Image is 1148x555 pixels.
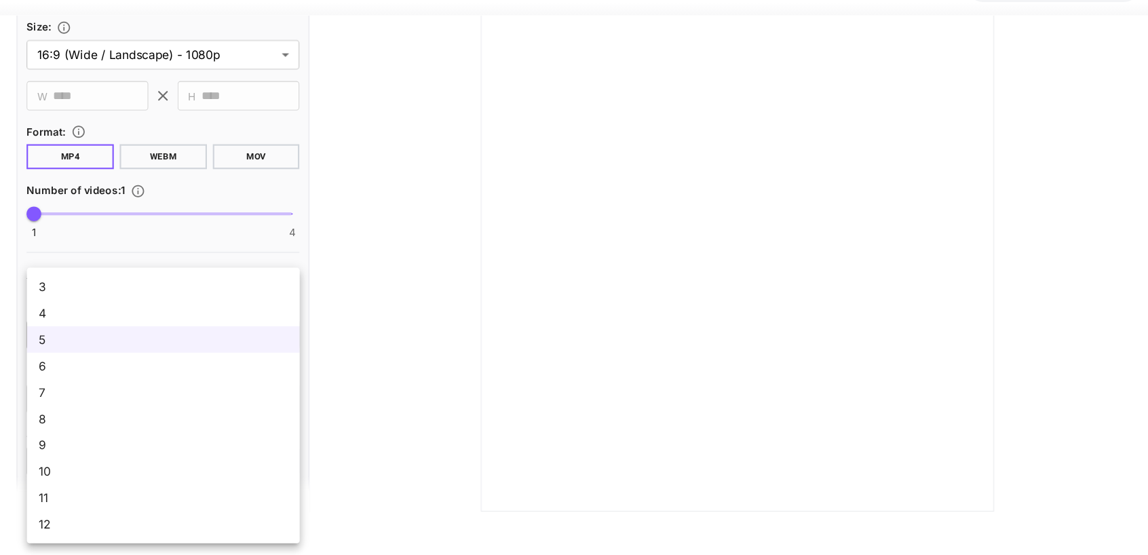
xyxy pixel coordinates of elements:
[91,445,322,461] span: 9
[91,421,322,437] span: 8
[91,372,322,388] span: 6
[91,470,322,486] span: 10
[91,518,322,535] span: 12
[91,323,322,339] span: 4
[91,347,322,364] span: 5
[91,299,322,315] span: 3
[91,396,322,413] span: 7
[91,494,322,510] span: 11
